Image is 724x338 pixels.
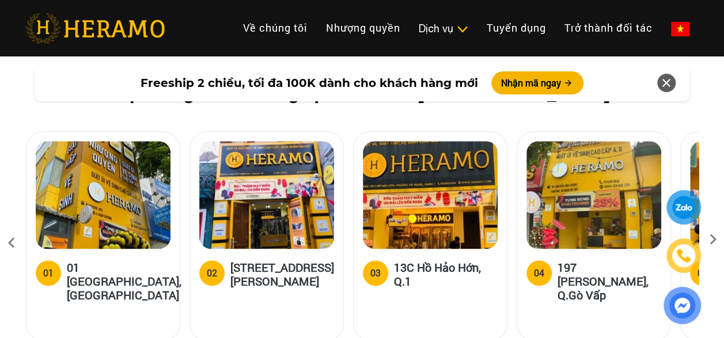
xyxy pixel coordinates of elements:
a: Tuyển dụng [477,16,555,40]
img: subToggleIcon [456,24,468,35]
img: vn-flag.png [671,22,689,36]
div: 02 [207,266,217,280]
img: heramo-197-nguyen-van-luong [526,141,661,249]
div: 03 [370,266,381,280]
img: heramo-01-truong-son-quan-tan-binh [36,141,170,249]
div: 04 [534,266,544,280]
h5: 13C Hồ Hảo Hớn, Q.1 [394,260,498,288]
a: phone-icon [667,239,700,272]
a: Nhượng quyền [317,16,410,40]
a: Về chúng tôi [234,16,317,40]
img: phone-icon [675,247,693,264]
img: heramo-logo.png [25,13,165,43]
img: heramo-18a-71-nguyen-thi-minh-khai-quan-1 [199,141,334,249]
span: Freeship 2 chiều, tối đa 100K dành cho khách hàng mới [140,74,477,92]
h5: [STREET_ADDRESS][PERSON_NAME] [230,260,334,288]
a: Trở thành đối tác [555,16,662,40]
button: Nhận mã ngay [491,71,583,94]
h5: 197 [PERSON_NAME], Q.Gò Vấp [558,260,661,302]
div: Dịch vụ [419,21,468,36]
h5: 01 [GEOGRAPHIC_DATA], [GEOGRAPHIC_DATA] [67,260,181,302]
div: 01 [43,266,54,280]
img: heramo-13c-ho-hao-hon-quan-1 [363,141,498,249]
